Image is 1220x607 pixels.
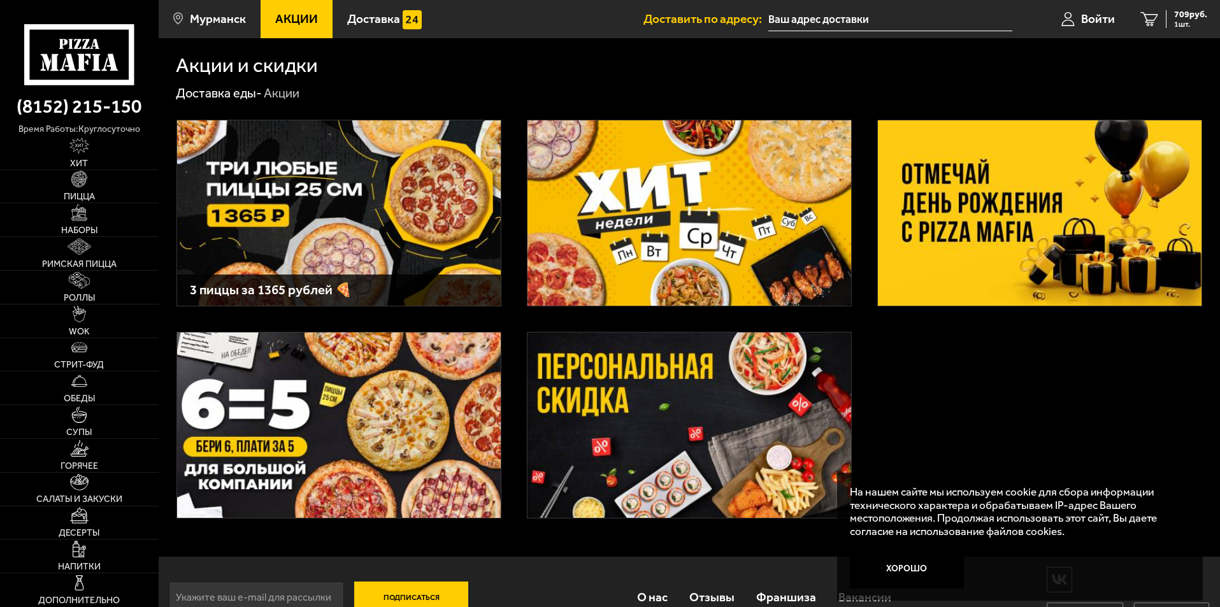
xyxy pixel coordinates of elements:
[54,361,104,369] span: Стрит-фуд
[64,394,95,403] span: Обеды
[59,529,99,538] span: Десерты
[36,495,122,504] span: Салаты и закуски
[58,562,101,571] span: Напитки
[64,294,95,303] span: Роллы
[403,10,422,29] img: 15daf4d41897b9f0e9f617042186c801.svg
[38,596,120,605] span: Дополнительно
[176,85,262,101] a: Доставка еды-
[64,192,95,201] span: Пицца
[176,120,501,306] a: 3 пиццы за 1365 рублей 🍕
[176,55,318,76] h1: Акции и скидки
[70,159,88,168] span: Хит
[275,13,318,25] span: Акции
[768,8,1012,31] input: Ваш адрес доставки
[264,85,299,102] div: Акции
[66,428,92,437] span: Супы
[61,226,97,235] span: Наборы
[61,462,98,471] span: Горячее
[1174,10,1207,19] span: 709 руб.
[1174,20,1207,28] span: 1 шт.
[643,13,768,25] span: Доставить по адресу:
[190,13,246,25] span: Мурманск
[190,283,488,297] h3: 3 пиццы за 1365 рублей 🍕
[347,13,400,25] span: Доставка
[69,327,90,336] span: WOK
[850,485,1183,538] p: На нашем сайте мы используем cookie для сбора информации технического характера и обрабатываем IP...
[42,260,117,269] span: Римская пицца
[1081,13,1115,25] span: Войти
[850,550,965,589] button: Хорошо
